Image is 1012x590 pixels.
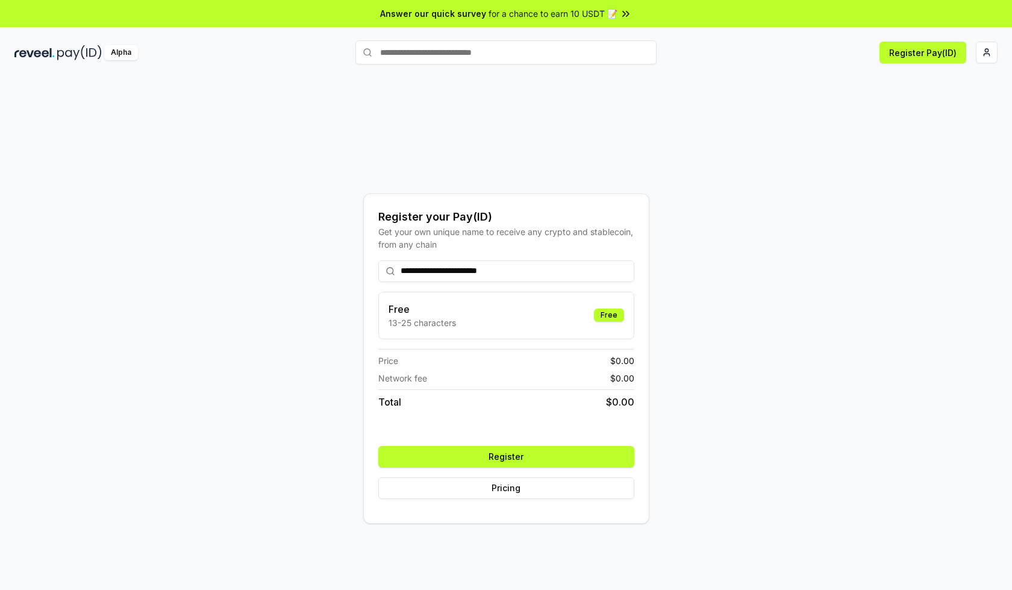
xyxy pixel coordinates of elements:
h3: Free [389,302,456,316]
span: Total [378,395,401,409]
img: pay_id [57,45,102,60]
span: Answer our quick survey [380,7,486,20]
div: Get your own unique name to receive any crypto and stablecoin, from any chain [378,225,634,251]
span: for a chance to earn 10 USDT 📝 [489,7,617,20]
span: $ 0.00 [610,354,634,367]
img: reveel_dark [14,45,55,60]
span: Network fee [378,372,427,384]
button: Pricing [378,477,634,499]
button: Register [378,446,634,468]
div: Free [594,309,624,322]
p: 13-25 characters [389,316,456,329]
span: Price [378,354,398,367]
span: $ 0.00 [610,372,634,384]
button: Register Pay(ID) [879,42,966,63]
div: Register your Pay(ID) [378,209,634,225]
span: $ 0.00 [606,395,634,409]
div: Alpha [104,45,138,60]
